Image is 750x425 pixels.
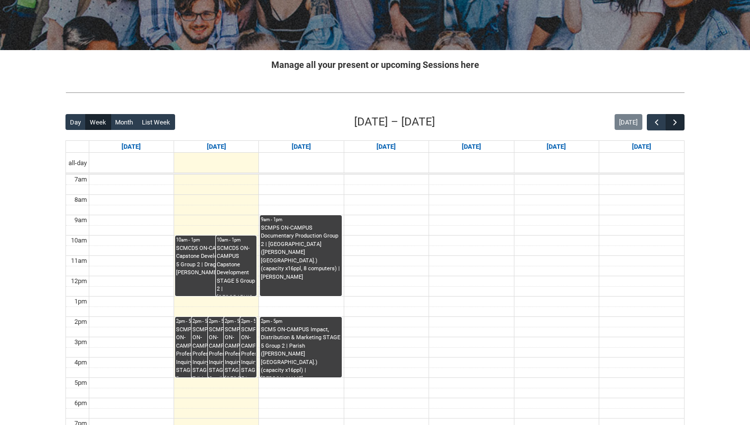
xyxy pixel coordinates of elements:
div: 10am - 1pm [217,237,255,243]
div: SCMPR5 ON-CAMPUS Professional Inquiry STAGE 5 | Grading Room ([PERSON_NAME][GEOGRAPHIC_DATA].) (c... [209,326,240,377]
div: 11am [69,256,89,266]
button: List Week [137,114,175,130]
div: 2pm [72,317,89,327]
a: Go to August 18, 2025 [205,141,228,153]
h2: [DATE] – [DATE] [354,114,435,130]
div: SCM5 ON-CAMPUS Impact, Distribution & Marketing STAGE 5 Group 2 | Parish ([PERSON_NAME][GEOGRAPHI... [261,326,340,377]
span: all-day [66,158,89,168]
button: Month [111,114,138,130]
a: Go to August 22, 2025 [545,141,568,153]
div: SCMPR5 ON-CAMPUS Professional Inquiry STAGE 5 | Dragon Image | [PERSON_NAME], [PERSON_NAME] [176,326,207,377]
div: 2pm - 5pm [225,318,255,325]
div: SCMPR5 ON-CAMPUS Professional Inquiry STAGE 5 | [GEOGRAPHIC_DATA] ([PERSON_NAME][GEOGRAPHIC_DATA]... [225,326,255,377]
a: Go to August 17, 2025 [120,141,143,153]
div: 10am [69,236,89,245]
div: 6pm [72,398,89,408]
div: 2pm - 5pm [261,318,340,325]
h2: Manage all your present or upcoming Sessions here [65,58,685,71]
div: 10am - 1pm [176,237,255,243]
div: 2pm - 5pm [241,318,255,325]
div: SCMCD5 ON-CAMPUS Capstone Development STAGE 5 Group 2 | [GEOGRAPHIC_DATA] ([PERSON_NAME][GEOGRAPH... [217,244,255,296]
div: SCMPR5 ON-CAMPUS Professional Inquiry STAGE 5 | Parish ([PERSON_NAME][GEOGRAPHIC_DATA].) (capacit... [241,326,255,377]
a: Go to August 19, 2025 [290,141,313,153]
a: Go to August 20, 2025 [375,141,398,153]
div: 3pm [72,337,89,347]
div: 8am [72,195,89,205]
button: Week [85,114,111,130]
button: [DATE] [615,114,642,130]
div: SCMCD5 ON-CAMPUS Capstone Development STAGE 5 Group 2 | Dragon Image | [PERSON_NAME] [176,244,255,277]
button: Next Week [666,114,685,130]
div: 2pm - 5pm [209,318,240,325]
div: 5pm [72,378,89,388]
div: SCMP5 ON-CAMPUS Documentary Production Group 2 | [GEOGRAPHIC_DATA] ([PERSON_NAME][GEOGRAPHIC_DATA... [261,224,340,282]
img: REDU_GREY_LINE [65,87,685,98]
a: Go to August 21, 2025 [460,141,483,153]
div: 9am - 1pm [261,216,340,223]
a: Go to August 23, 2025 [630,141,653,153]
button: Day [65,114,86,130]
div: SCMPR5 ON-CAMPUS Professional Inquiry STAGE 5 | Editing Suites ([PERSON_NAME] St.) (capacity x16p... [192,326,223,377]
div: 2pm - 5pm [176,318,207,325]
button: Previous Week [647,114,666,130]
div: 7am [72,175,89,184]
div: 1pm [72,297,89,306]
div: 12pm [69,276,89,286]
div: 4pm [72,358,89,367]
div: 9am [72,215,89,225]
div: 2pm - 5pm [192,318,223,325]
